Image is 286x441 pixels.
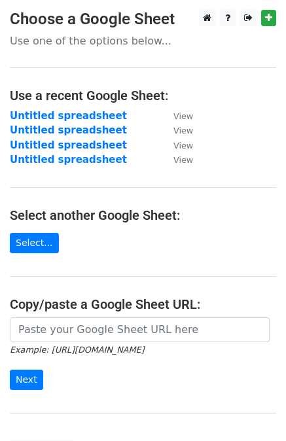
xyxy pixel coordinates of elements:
[173,126,193,135] small: View
[10,10,276,29] h3: Choose a Google Sheet
[10,88,276,103] h4: Use a recent Google Sheet:
[10,317,270,342] input: Paste your Google Sheet URL here
[160,154,193,166] a: View
[10,34,276,48] p: Use one of the options below...
[10,124,127,136] a: Untitled spreadsheet
[10,154,127,166] a: Untitled spreadsheet
[173,111,193,121] small: View
[160,124,193,136] a: View
[10,207,276,223] h4: Select another Google Sheet:
[160,110,193,122] a: View
[10,370,43,390] input: Next
[10,110,127,122] a: Untitled spreadsheet
[10,139,127,151] a: Untitled spreadsheet
[173,141,193,150] small: View
[10,233,59,253] a: Select...
[10,345,144,355] small: Example: [URL][DOMAIN_NAME]
[173,155,193,165] small: View
[160,139,193,151] a: View
[10,296,276,312] h4: Copy/paste a Google Sheet URL:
